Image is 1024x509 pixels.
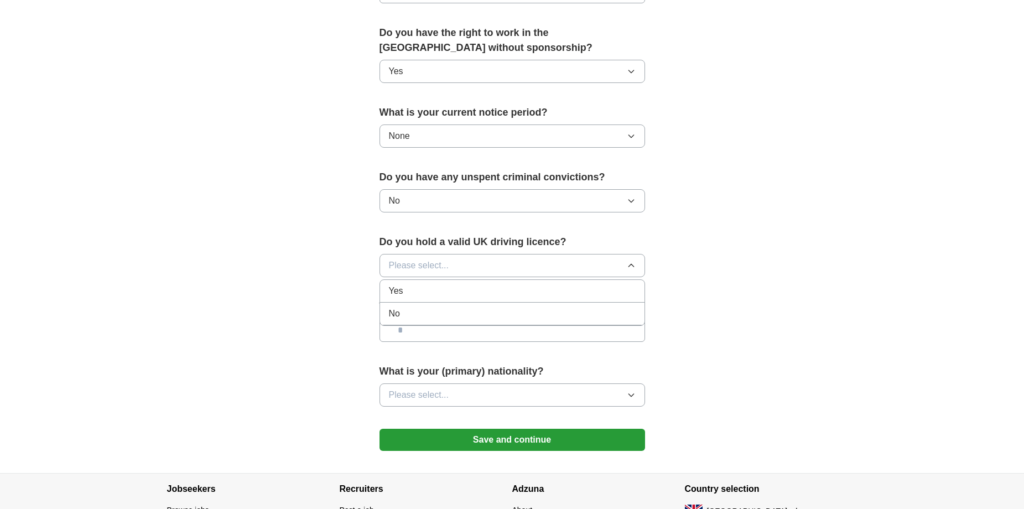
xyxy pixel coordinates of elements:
[380,235,645,250] label: Do you hold a valid UK driving licence?
[380,105,645,120] label: What is your current notice period?
[389,307,400,320] span: No
[380,364,645,379] label: What is your (primary) nationality?
[380,429,645,451] button: Save and continue
[685,474,857,505] h4: Country selection
[380,25,645,55] label: Do you have the right to work in the [GEOGRAPHIC_DATA] without sponsorship?
[380,124,645,148] button: None
[389,259,449,272] span: Please select...
[380,60,645,83] button: Yes
[380,189,645,212] button: No
[389,388,449,402] span: Please select...
[389,284,403,298] span: Yes
[389,65,403,78] span: Yes
[380,383,645,407] button: Please select...
[380,254,645,277] button: Please select...
[380,170,645,185] label: Do you have any unspent criminal convictions?
[389,129,410,143] span: None
[389,194,400,207] span: No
